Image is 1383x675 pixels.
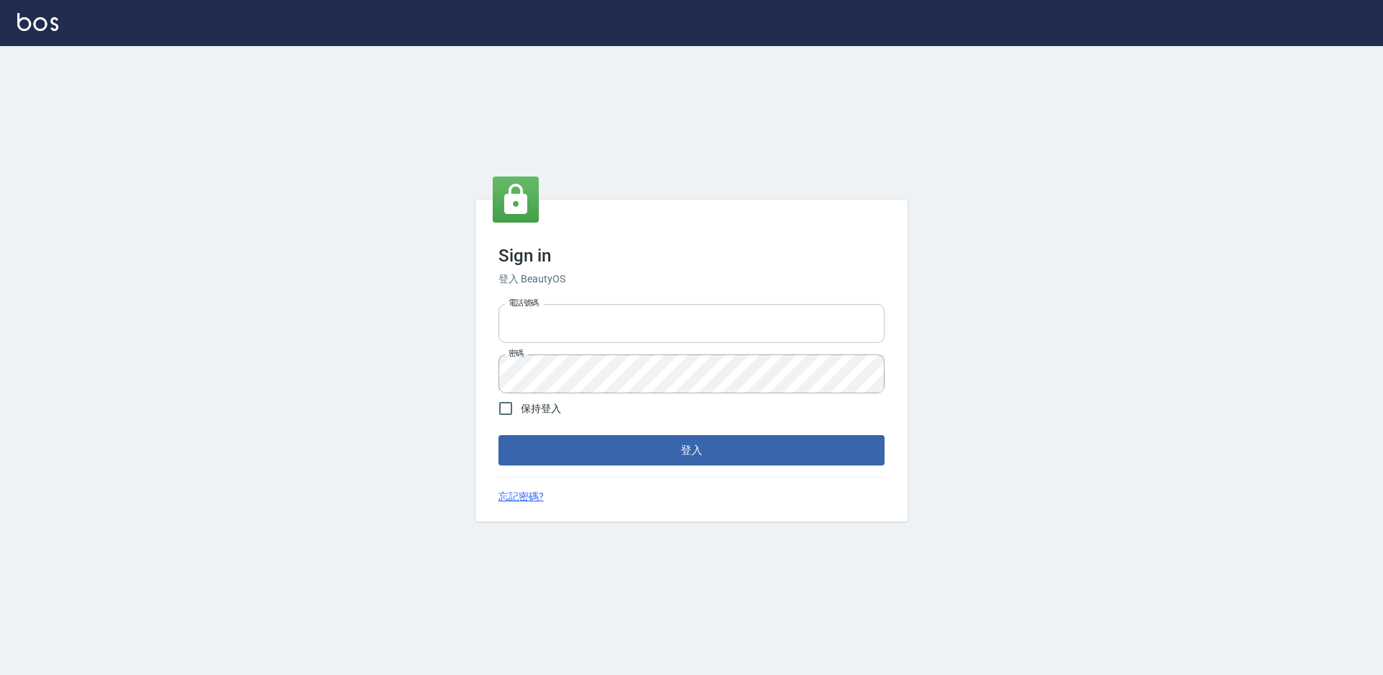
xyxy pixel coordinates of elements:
button: 登入 [498,435,885,465]
label: 電話號碼 [509,298,539,308]
label: 密碼 [509,348,524,359]
img: Logo [17,13,58,31]
h6: 登入 BeautyOS [498,272,885,287]
a: 忘記密碼? [498,489,544,504]
span: 保持登入 [521,401,561,416]
h3: Sign in [498,246,885,266]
